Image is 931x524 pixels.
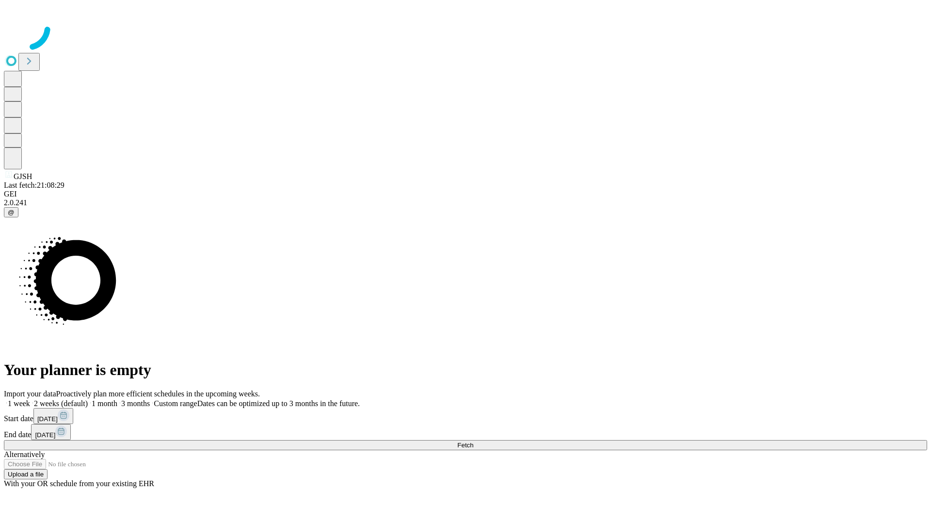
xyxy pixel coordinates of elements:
[33,408,73,424] button: [DATE]
[121,399,150,408] span: 3 months
[4,361,927,379] h1: Your planner is empty
[4,408,927,424] div: Start date
[4,479,154,488] span: With your OR schedule from your existing EHR
[4,390,56,398] span: Import your data
[4,190,927,198] div: GEI
[4,469,48,479] button: Upload a file
[4,424,927,440] div: End date
[8,399,30,408] span: 1 week
[4,198,927,207] div: 2.0.241
[4,181,64,189] span: Last fetch: 21:08:29
[457,442,473,449] span: Fetch
[92,399,117,408] span: 1 month
[4,207,18,217] button: @
[8,209,15,216] span: @
[154,399,197,408] span: Custom range
[31,424,71,440] button: [DATE]
[34,399,88,408] span: 2 weeks (default)
[197,399,360,408] span: Dates can be optimized up to 3 months in the future.
[37,415,58,423] span: [DATE]
[4,440,927,450] button: Fetch
[14,172,32,180] span: GJSH
[35,431,55,439] span: [DATE]
[4,450,45,458] span: Alternatively
[56,390,260,398] span: Proactively plan more efficient schedules in the upcoming weeks.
